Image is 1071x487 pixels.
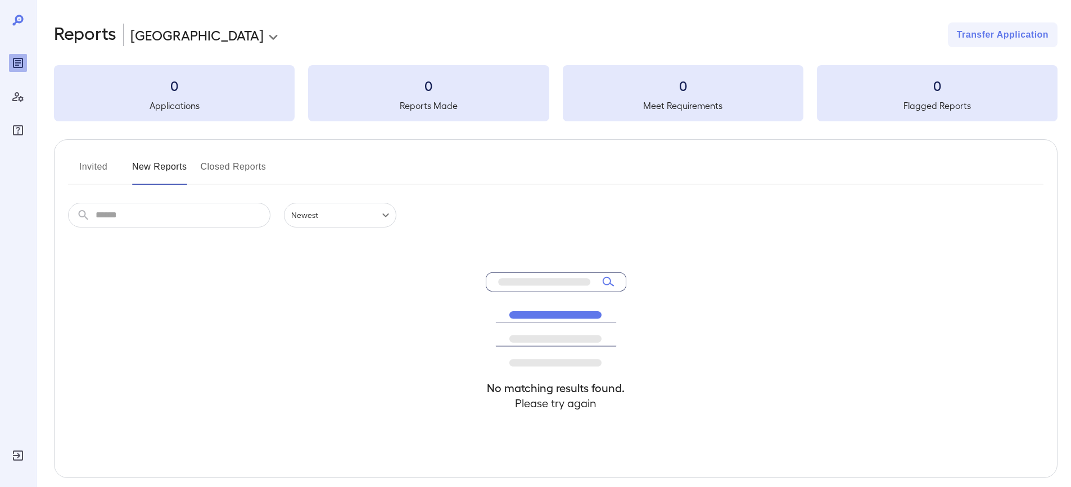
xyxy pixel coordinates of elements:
[284,203,396,227] div: Newest
[817,99,1058,112] h5: Flagged Reports
[201,158,266,185] button: Closed Reports
[130,26,264,44] p: [GEOGRAPHIC_DATA]
[54,99,295,112] h5: Applications
[308,99,549,112] h5: Reports Made
[486,380,626,395] h4: No matching results found.
[54,65,1058,121] summary: 0Applications0Reports Made0Meet Requirements0Flagged Reports
[54,22,116,47] h2: Reports
[9,447,27,465] div: Log Out
[54,76,295,94] h3: 0
[563,76,803,94] h3: 0
[9,54,27,72] div: Reports
[948,22,1058,47] button: Transfer Application
[132,158,187,185] button: New Reports
[486,395,626,411] h4: Please try again
[817,76,1058,94] h3: 0
[9,88,27,106] div: Manage Users
[9,121,27,139] div: FAQ
[68,158,119,185] button: Invited
[308,76,549,94] h3: 0
[563,99,803,112] h5: Meet Requirements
